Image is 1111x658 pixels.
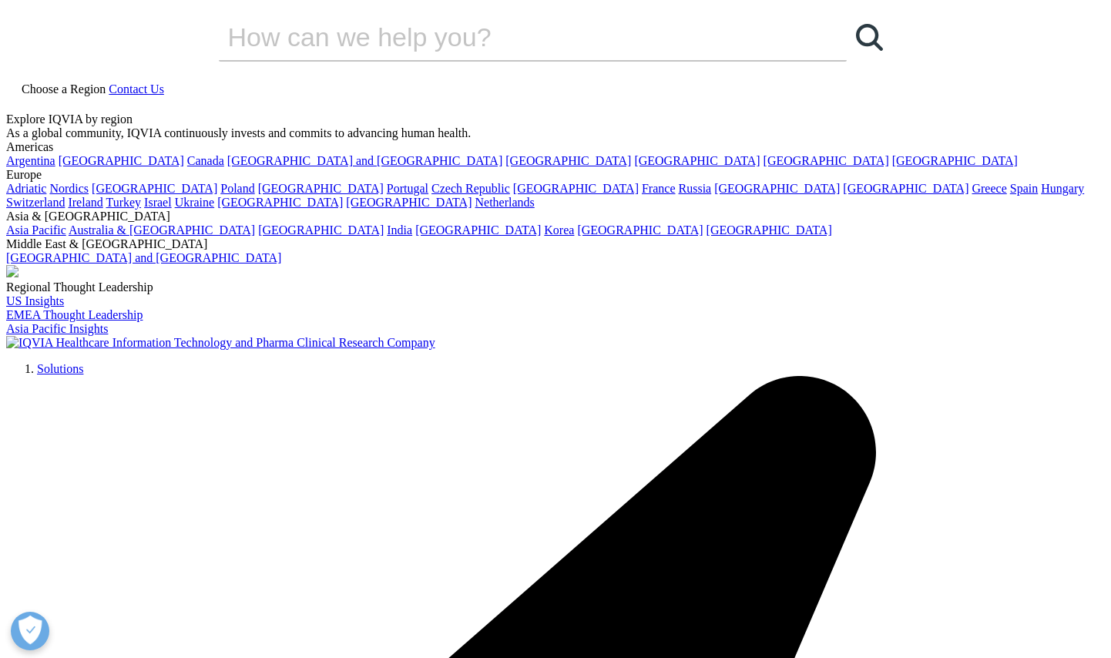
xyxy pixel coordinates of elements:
a: Nordics [49,182,89,195]
a: [GEOGRAPHIC_DATA] [764,154,889,167]
a: Asia Pacific [6,223,66,237]
a: EMEA Thought Leadership [6,308,143,321]
a: Canada [187,154,224,167]
a: [GEOGRAPHIC_DATA] [346,196,472,209]
a: [GEOGRAPHIC_DATA] and [GEOGRAPHIC_DATA] [6,251,281,264]
div: Explore IQVIA by region [6,112,1105,126]
a: Russia [679,182,712,195]
a: [GEOGRAPHIC_DATA] [258,223,384,237]
a: Israel [144,196,172,209]
div: Europe [6,168,1105,182]
a: Greece [972,182,1006,195]
a: [GEOGRAPHIC_DATA] [217,196,343,209]
a: Portugal [387,182,428,195]
a: Solutions [37,362,83,375]
img: 2093_analyzing-data-using-big-screen-display-and-laptop.png [6,265,18,277]
a: Czech Republic [431,182,510,195]
a: Adriatic [6,182,46,195]
a: Spain [1010,182,1038,195]
a: [GEOGRAPHIC_DATA] [505,154,631,167]
a: [GEOGRAPHIC_DATA] and [GEOGRAPHIC_DATA] [227,154,502,167]
a: Korea [544,223,574,237]
a: [GEOGRAPHIC_DATA] [513,182,639,195]
a: [GEOGRAPHIC_DATA] [59,154,184,167]
a: Argentina [6,154,55,167]
a: [GEOGRAPHIC_DATA] [258,182,384,195]
a: Netherlands [475,196,534,209]
a: Contact Us [109,82,164,96]
a: Poland [220,182,254,195]
div: Asia & [GEOGRAPHIC_DATA] [6,210,1105,223]
a: [GEOGRAPHIC_DATA] [577,223,703,237]
a: France [642,182,676,195]
a: Hungary [1041,182,1084,195]
a: [GEOGRAPHIC_DATA] [634,154,760,167]
a: Asia Pacific Insights [6,322,108,335]
a: India [387,223,412,237]
a: Switzerland [6,196,65,209]
div: Regional Thought Leadership [6,280,1105,294]
a: [GEOGRAPHIC_DATA] [415,223,541,237]
a: Ukraine [175,196,215,209]
input: Search [219,14,803,60]
div: As a global community, IQVIA continuously invests and commits to advancing human health. [6,126,1105,140]
div: Middle East & [GEOGRAPHIC_DATA] [6,237,1105,251]
a: [GEOGRAPHIC_DATA] [714,182,840,195]
button: Open Preferences [11,612,49,650]
a: Turkey [106,196,141,209]
a: [GEOGRAPHIC_DATA] [707,223,832,237]
a: [GEOGRAPHIC_DATA] [92,182,217,195]
a: [GEOGRAPHIC_DATA] [892,154,1018,167]
a: Ireland [68,196,102,209]
a: Search [847,14,893,60]
img: IQVIA Healthcare Information Technology and Pharma Clinical Research Company [6,336,435,350]
a: Australia & [GEOGRAPHIC_DATA] [69,223,255,237]
a: US Insights [6,294,64,307]
span: Choose a Region [22,82,106,96]
div: Americas [6,140,1105,154]
a: [GEOGRAPHIC_DATA] [843,182,968,195]
svg: Search [856,24,883,51]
